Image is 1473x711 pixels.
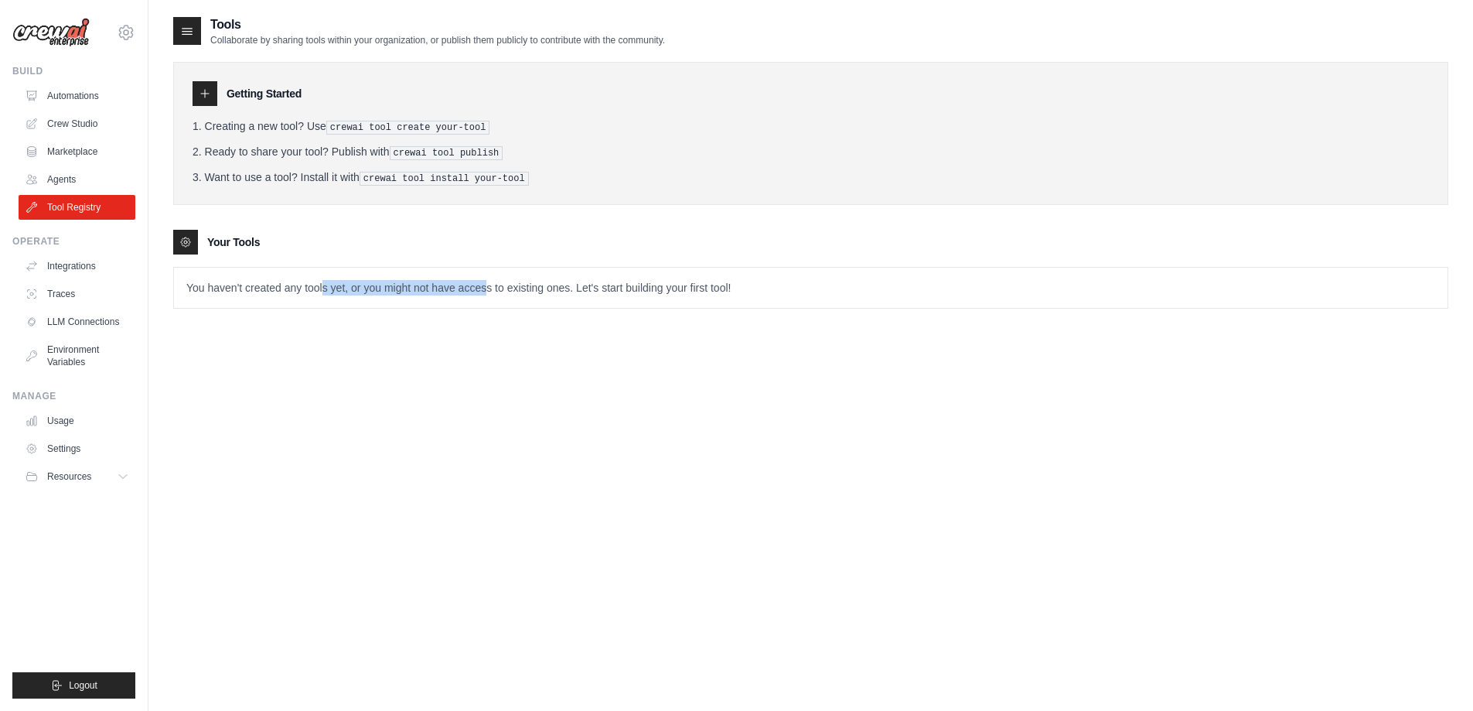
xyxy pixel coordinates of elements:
[207,234,260,250] h3: Your Tools
[19,254,135,279] a: Integrations
[227,86,302,101] h3: Getting Started
[360,172,529,186] pre: crewai tool install your-tool
[12,672,135,699] button: Logout
[210,15,665,34] h2: Tools
[193,144,1429,160] li: Ready to share your tool? Publish with
[19,195,135,220] a: Tool Registry
[69,679,97,692] span: Logout
[12,390,135,402] div: Manage
[19,84,135,108] a: Automations
[210,34,665,46] p: Collaborate by sharing tools within your organization, or publish them publicly to contribute wit...
[19,436,135,461] a: Settings
[12,18,90,47] img: Logo
[19,464,135,489] button: Resources
[19,309,135,334] a: LLM Connections
[12,235,135,248] div: Operate
[19,282,135,306] a: Traces
[19,408,135,433] a: Usage
[390,146,503,160] pre: crewai tool publish
[19,111,135,136] a: Crew Studio
[47,470,91,483] span: Resources
[19,337,135,374] a: Environment Variables
[19,139,135,164] a: Marketplace
[326,121,490,135] pre: crewai tool create your-tool
[12,65,135,77] div: Build
[174,268,1447,308] p: You haven't created any tools yet, or you might not have access to existing ones. Let's start bui...
[19,167,135,192] a: Agents
[193,118,1429,135] li: Creating a new tool? Use
[193,169,1429,186] li: Want to use a tool? Install it with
